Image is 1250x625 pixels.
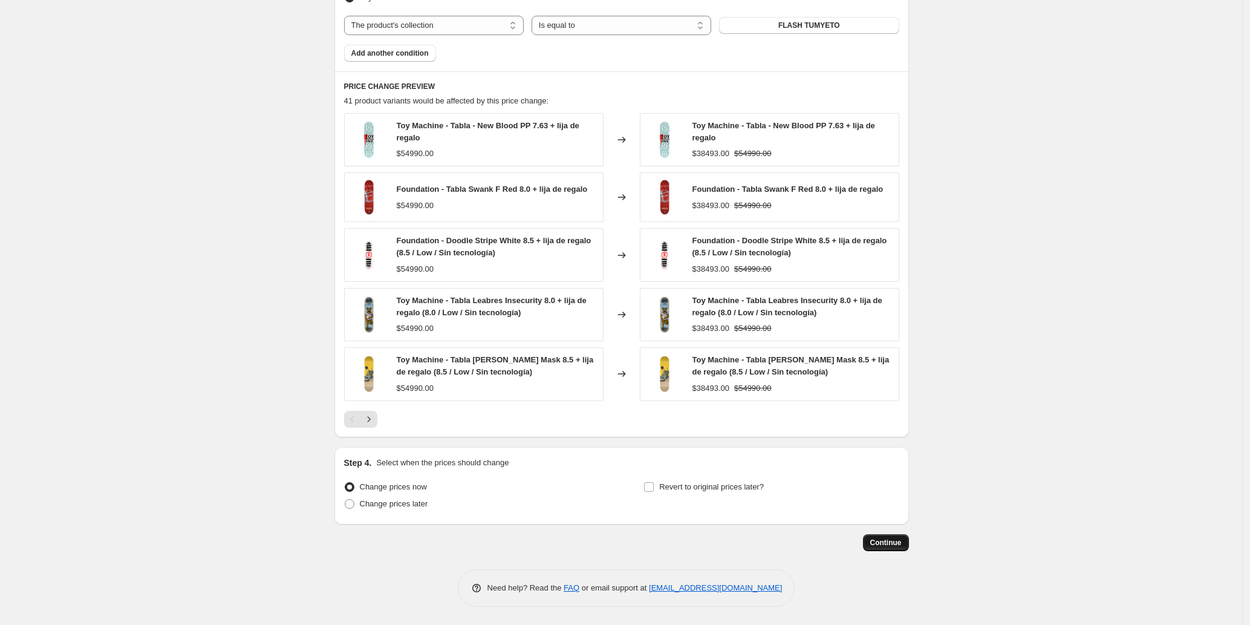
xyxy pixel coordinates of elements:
[734,148,771,160] strike: $54990.00
[397,121,579,142] span: Toy Machine - Tabla - New Blood PP 7.63 + lija de regalo
[397,296,587,317] span: Toy Machine - Tabla Leabres Insecurity 8.0 + lija de regalo (8.0 / Low / Sin tecnología)
[351,122,387,158] img: toy-machine-new-blood-7-62-skateboard-deck-1_619x619_96304783-f2b0-467f-9ca0-5d637cc368b7_80x.webp
[692,263,729,275] div: $38493.00
[397,200,434,212] div: $54990.00
[692,148,729,160] div: $38493.00
[692,185,884,194] span: Foundation - Tabla Swank F Red 8.0 + lija de regalo
[692,322,729,335] div: $38493.00
[646,237,683,273] img: dooddle_stripe_white_80x.jpg
[863,534,909,551] button: Continue
[397,236,591,257] span: Foundation - Doodle Stripe White 8.5 + lija de regalo (8.5 / Low / Sin tecnología)
[579,583,649,592] span: or email support at
[397,355,594,376] span: Toy Machine - Tabla [PERSON_NAME] Mask 8.5 + lija de regalo (8.5 / Low / Sin tecnología)
[692,236,887,257] span: Foundation - Doodle Stripe White 8.5 + lija de regalo (8.5 / Low / Sin tecnología)
[360,499,428,508] span: Change prices later
[397,185,588,194] span: Foundation - Tabla Swank F Red 8.0 + lija de regalo
[487,583,564,592] span: Need help? Read the
[351,179,387,215] img: foundationSwankFRed-8.0_80x.jpg
[397,148,434,160] div: $54990.00
[351,48,429,58] span: Add another condition
[360,482,427,491] span: Change prices now
[734,263,771,275] strike: $54990.00
[344,45,436,62] button: Add another condition
[397,382,434,394] div: $54990.00
[351,296,387,333] img: tm_insecurity_jl_80x.jpg
[692,382,729,394] div: $38493.00
[649,583,782,592] a: [EMAIL_ADDRESS][DOMAIN_NAME]
[659,482,764,491] span: Revert to original prices later?
[397,322,434,335] div: $54990.00
[734,200,771,212] strike: $54990.00
[734,382,771,394] strike: $54990.00
[692,200,729,212] div: $38493.00
[351,356,387,392] img: tm_et_neverworeamask_80x.jpg
[719,17,899,34] button: FLASH TUMYETO
[778,21,840,30] span: FLASH TUMYETO
[344,96,549,105] span: 41 product variants would be affected by this price change:
[344,457,372,469] h2: Step 4.
[734,322,771,335] strike: $54990.00
[344,82,899,91] h6: PRICE CHANGE PREVIEW
[564,583,579,592] a: FAQ
[351,237,387,273] img: dooddle_stripe_white_80x.jpg
[692,355,890,376] span: Toy Machine - Tabla [PERSON_NAME] Mask 8.5 + lija de regalo (8.5 / Low / Sin tecnología)
[646,179,683,215] img: foundationSwankFRed-8.0_80x.jpg
[646,296,683,333] img: tm_insecurity_jl_80x.jpg
[646,356,683,392] img: tm_et_neverworeamask_80x.jpg
[870,538,902,548] span: Continue
[692,121,875,142] span: Toy Machine - Tabla - New Blood PP 7.63 + lija de regalo
[692,296,882,317] span: Toy Machine - Tabla Leabres Insecurity 8.0 + lija de regalo (8.0 / Low / Sin tecnología)
[376,457,509,469] p: Select when the prices should change
[344,411,377,428] nav: Pagination
[397,263,434,275] div: $54990.00
[360,411,377,428] button: Next
[646,122,683,158] img: toy-machine-new-blood-7-62-skateboard-deck-1_619x619_96304783-f2b0-467f-9ca0-5d637cc368b7_80x.webp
